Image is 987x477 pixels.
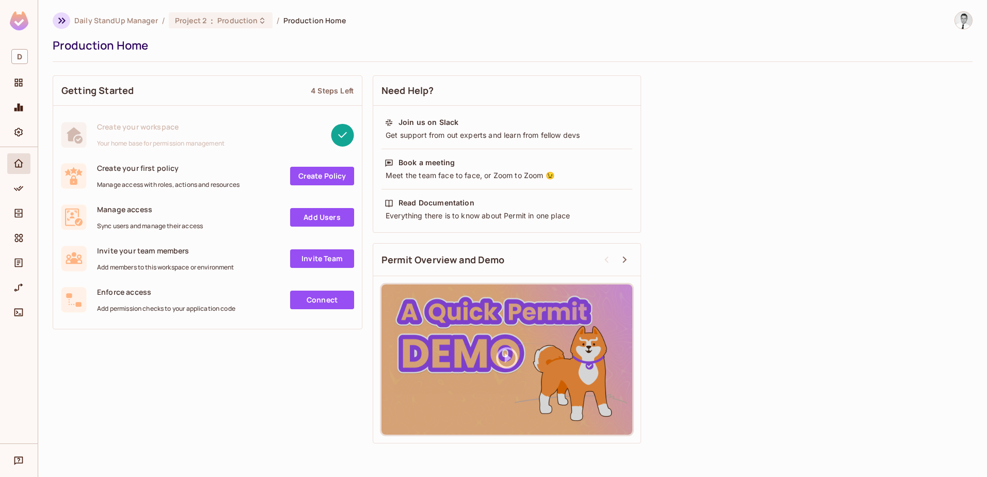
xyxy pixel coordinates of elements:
div: Help & Updates [7,450,30,471]
div: Settings [7,122,30,142]
div: Policy [7,178,30,199]
span: : [210,17,214,25]
div: Monitoring [7,97,30,118]
span: Your home base for permission management [97,139,225,148]
a: Connect [290,291,354,309]
div: Projects [7,72,30,93]
li: / [277,15,279,25]
span: Production [217,15,258,25]
div: 4 Steps Left [311,86,354,96]
span: Permit Overview and Demo [381,253,505,266]
a: Create Policy [290,167,354,185]
span: Add permission checks to your application code [97,305,235,313]
div: Everything there is to know about Permit in one place [385,211,629,221]
a: Invite Team [290,249,354,268]
div: Read Documentation [399,198,474,208]
span: Create your workspace [97,122,225,132]
span: Add members to this workspace or environment [97,263,234,272]
div: Production Home [53,38,967,53]
span: Sync users and manage their access [97,222,203,230]
div: Audit Log [7,252,30,273]
div: Directory [7,203,30,224]
div: Join us on Slack [399,117,458,128]
a: Add Users [290,208,354,227]
img: Goran Jovanovic [955,12,972,29]
div: Home [7,153,30,174]
span: Project 2 [175,15,206,25]
span: Create your first policy [97,163,240,173]
li: / [162,15,165,25]
div: Meet the team face to face, or Zoom to Zoom 😉 [385,170,629,181]
span: the active workspace [74,15,158,25]
span: Manage access [97,204,203,214]
span: Need Help? [381,84,434,97]
span: Invite your team members [97,246,234,256]
div: Elements [7,228,30,248]
span: Getting Started [61,84,134,97]
span: D [11,49,28,64]
div: Get support from out experts and learn from fellow devs [385,130,629,140]
span: Manage access with roles, actions and resources [97,181,240,189]
img: SReyMgAAAABJRU5ErkJggg== [10,11,28,30]
div: Book a meeting [399,157,455,168]
span: Production Home [283,15,346,25]
div: Workspace: Daily StandUp Manager [7,45,30,68]
span: Enforce access [97,287,235,297]
div: Connect [7,302,30,323]
div: URL Mapping [7,277,30,298]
